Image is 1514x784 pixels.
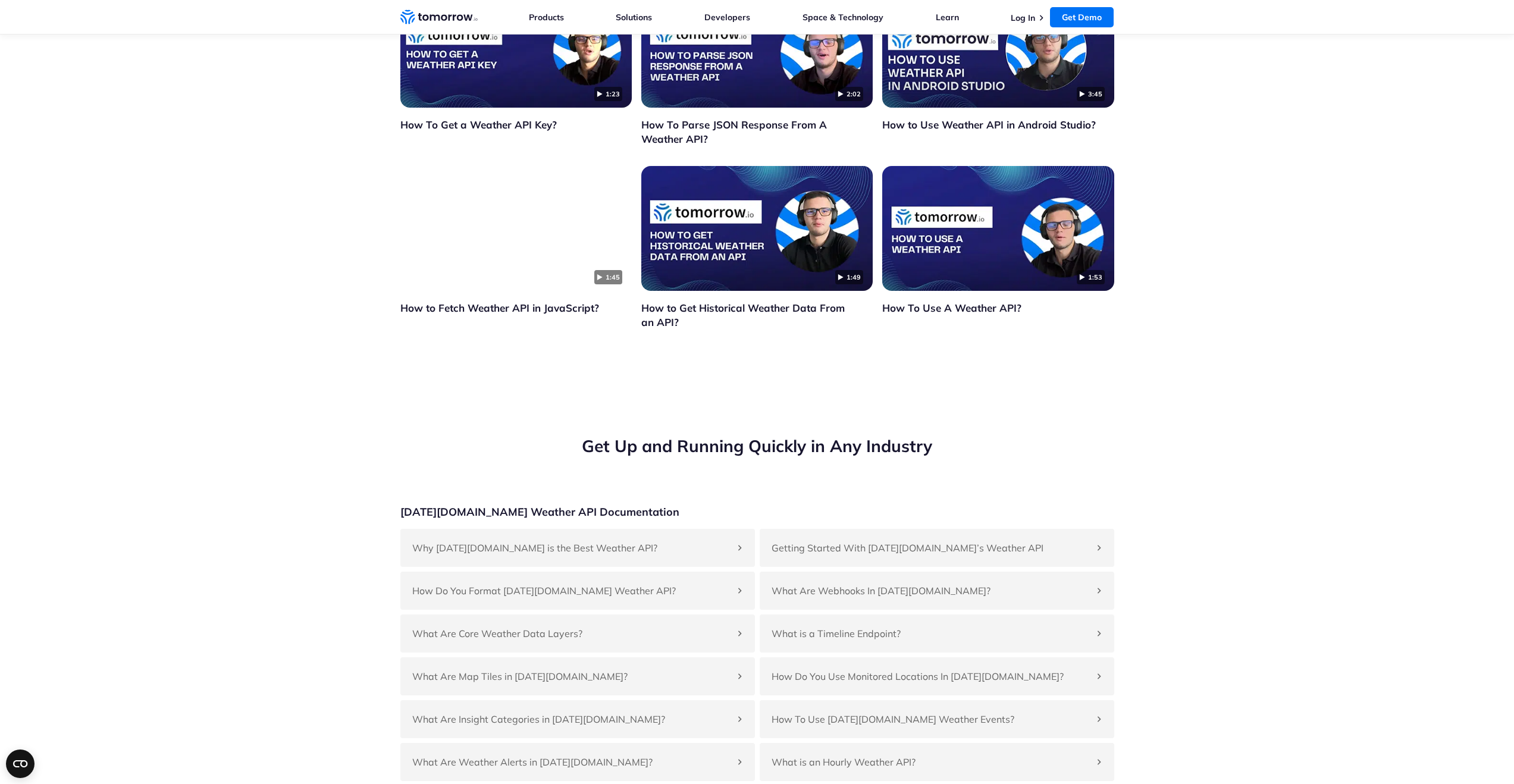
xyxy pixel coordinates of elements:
div: What Are Core Weather Data Layers? [400,614,755,653]
div: How Do You Format [DATE][DOMAIN_NAME] Weather API? [400,572,755,610]
h4: How Do You Format [DATE][DOMAIN_NAME] Weather API? [412,584,731,598]
span: 1:23 [594,87,622,101]
a: Learn [936,12,959,23]
div: What Are Webhooks In [DATE][DOMAIN_NAME]? [760,572,1114,610]
p: How to Use Weather API in Android Studio? [882,118,1114,132]
a: Products [529,12,564,23]
p: How To Get a Weather API Key? [400,118,632,132]
span: 1:53 [1077,270,1105,284]
div: What Are Map Tiles in [DATE][DOMAIN_NAME]? [400,657,755,695]
p: How to Fetch Weather API in JavaScript? [400,301,632,315]
div: What is an Hourly Weather API? [760,743,1114,781]
a: Click to watch the testimonial, How To Use A Weather API? [882,166,1114,291]
a: Get Demo [1050,7,1114,27]
h4: What Are Map Tiles in [DATE][DOMAIN_NAME]? [412,669,731,683]
div: What Are Weather Alerts in [DATE][DOMAIN_NAME]? [400,743,755,781]
div: How To Use [DATE][DOMAIN_NAME] Weather Events? [760,700,1114,738]
p: How to Get Historical Weather Data From an API? [641,301,873,330]
span: 1:45 [594,270,622,284]
span: 1:49 [835,270,863,284]
h3: [DATE][DOMAIN_NAME] Weather API Documentation [400,505,679,519]
div: What Are Insight Categories in [DATE][DOMAIN_NAME]? [400,700,755,738]
img: video thumbnail [641,166,873,291]
a: Home link [400,8,478,26]
h4: Why [DATE][DOMAIN_NAME] is the Best Weather API? [412,541,731,555]
h4: Getting Started With [DATE][DOMAIN_NAME]’s Weather API [772,541,1090,555]
div: Getting Started With [DATE][DOMAIN_NAME]’s Weather API [760,529,1114,567]
a: Click to watch the testimonial, How to Get Historical Weather Data From an API? [641,166,873,291]
div: What is a Timeline Endpoint? [760,614,1114,653]
h2: Get Up and Running Quickly in Any Industry [400,435,1114,457]
span: 3:45 [1077,87,1105,101]
button: Open CMP widget [6,749,35,778]
h4: How To Use [DATE][DOMAIN_NAME] Weather Events? [772,712,1090,726]
h4: What is a Timeline Endpoint? [772,626,1090,641]
img: video thumbnail [400,166,632,291]
a: Log In [1011,12,1035,23]
h4: What Are Weather Alerts in [DATE][DOMAIN_NAME]? [412,755,731,769]
a: Developers [704,12,750,23]
div: How Do You Use Monitored Locations In [DATE][DOMAIN_NAME]? [760,657,1114,695]
img: video thumbnail [882,166,1114,291]
a: Click to watch the testimonial, How to Fetch Weather API in JavaScript? [400,166,632,291]
h4: What Are Webhooks In [DATE][DOMAIN_NAME]? [772,584,1090,598]
div: Why [DATE][DOMAIN_NAME] is the Best Weather API? [400,529,755,567]
h4: What Are Insight Categories in [DATE][DOMAIN_NAME]? [412,712,731,726]
p: How To Use A Weather API? [882,301,1114,315]
p: How To Parse JSON Response From A Weather API? [641,118,873,146]
h4: What Are Core Weather Data Layers? [412,626,731,641]
h4: How Do You Use Monitored Locations In [DATE][DOMAIN_NAME]? [772,669,1090,683]
a: Space & Technology [803,12,883,23]
span: 2:02 [835,87,863,101]
a: Solutions [616,12,652,23]
h4: What is an Hourly Weather API? [772,755,1090,769]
